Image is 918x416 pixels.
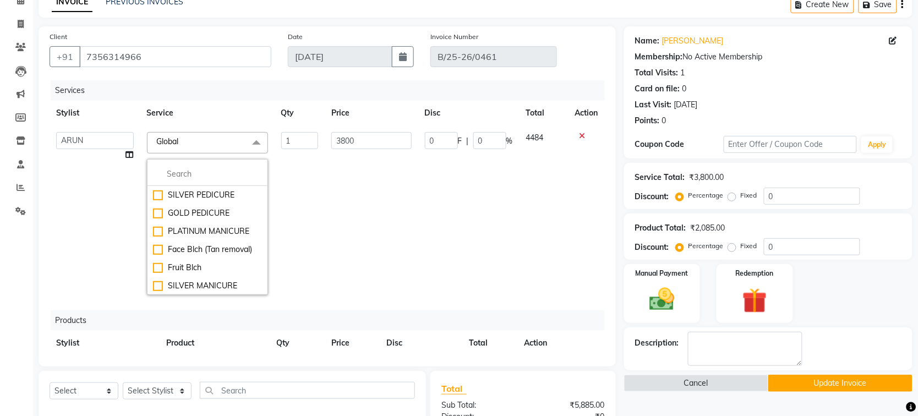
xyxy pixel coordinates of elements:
span: Total [441,383,467,395]
div: 1 [681,67,685,79]
div: Points: [635,115,660,127]
div: ₹2,085.00 [691,222,725,234]
div: ₹3,800.00 [690,172,724,183]
span: % [506,135,513,147]
div: No Active Membership [635,51,901,63]
label: Fixed [741,241,757,251]
div: Last Visit: [635,99,672,111]
div: Name: [635,35,660,47]
th: Qty [270,331,325,355]
th: Disc [418,101,520,125]
div: 0 [682,83,687,95]
div: Face Blch (Tan removal) [153,244,262,255]
div: Card on file: [635,83,680,95]
div: PLATINUM MANICURE [153,226,262,237]
img: _gift.svg [735,285,775,316]
div: Product Total: [635,222,686,234]
input: Search by Name/Mobile/Email/Code [79,46,271,67]
button: Update Invoice [768,375,912,392]
span: F [458,135,462,147]
th: Qty [275,101,325,125]
input: Search [200,382,415,399]
div: Discount: [635,191,669,202]
label: Invoice Number [430,32,478,42]
div: Service Total: [635,172,685,183]
div: SILVER MANICURE [153,280,262,292]
div: Services [51,80,613,101]
th: Disc [380,331,462,355]
label: Date [288,32,303,42]
a: x [179,136,184,146]
input: multiselect-search [153,168,262,180]
div: Membership: [635,51,683,63]
th: Stylist [50,101,140,125]
span: 4484 [526,133,544,143]
div: GOLD PEDICURE [153,207,262,219]
th: Action [517,331,605,355]
label: Redemption [736,269,774,278]
th: Action [569,101,605,125]
label: Client [50,32,67,42]
label: Percentage [688,241,724,251]
div: Total Visits: [635,67,679,79]
th: Price [325,101,418,125]
th: Product [160,331,270,355]
label: Percentage [688,190,724,200]
label: Manual Payment [636,269,688,278]
th: Price [325,331,380,355]
div: SILVER PEDICURE [153,189,262,201]
div: Sub Total: [433,399,523,411]
div: Fruit Blch [153,262,262,273]
span: | [467,135,469,147]
span: Global [157,136,179,146]
label: Fixed [741,190,757,200]
th: Service [140,101,275,125]
div: [DATE] [674,99,698,111]
div: Products [51,310,613,331]
th: Stylist [50,331,160,355]
div: Discount: [635,242,669,253]
img: _cash.svg [642,285,682,314]
div: Description: [635,337,679,349]
th: Total [462,331,517,355]
div: ₹5,885.00 [523,399,613,411]
div: Coupon Code [635,139,724,150]
div: 0 [662,115,666,127]
button: +91 [50,46,80,67]
button: Cancel [624,375,768,392]
a: [PERSON_NAME] [662,35,724,47]
th: Total [520,101,569,125]
input: Enter Offer / Coupon Code [724,136,857,153]
button: Apply [861,136,893,153]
